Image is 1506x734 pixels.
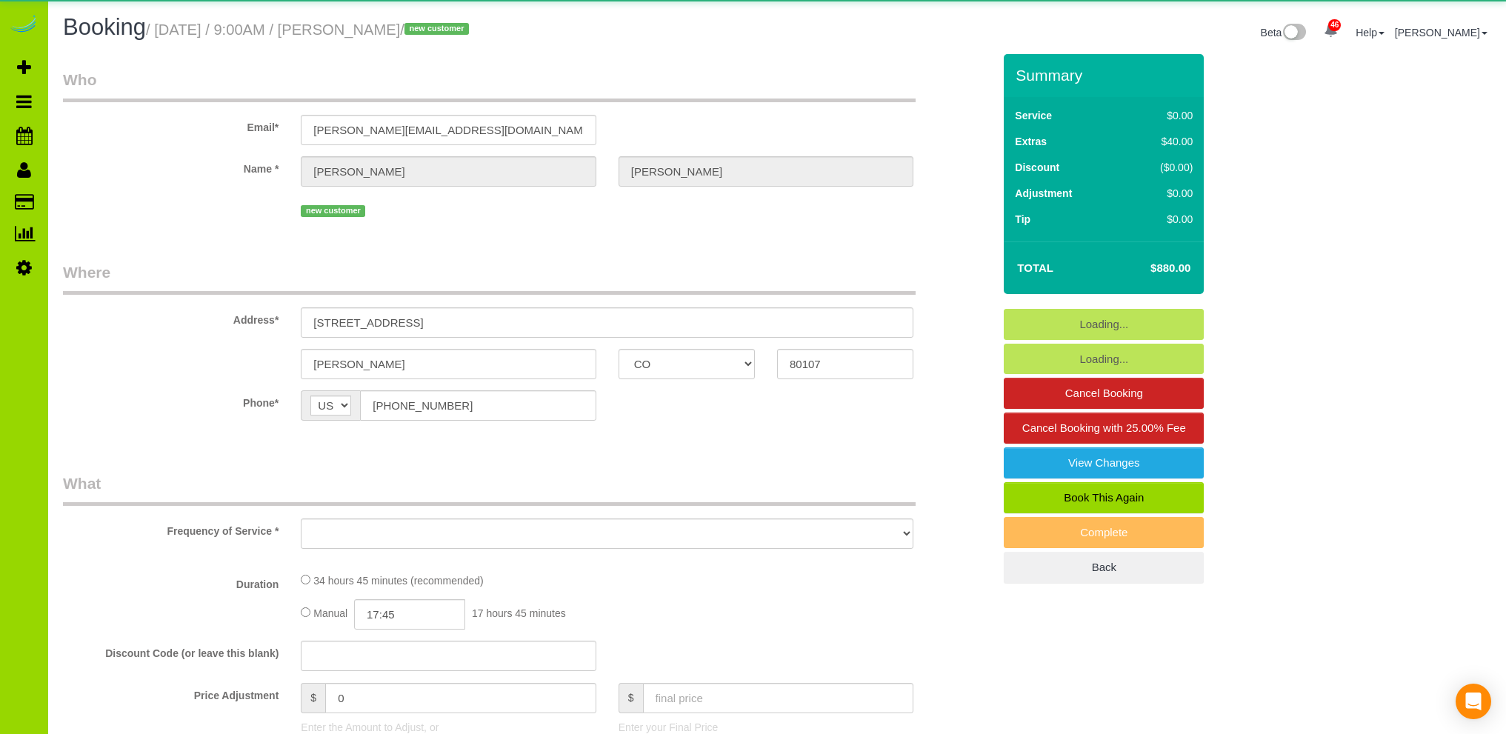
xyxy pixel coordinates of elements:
[619,156,913,187] input: Last Name*
[301,156,596,187] input: First Name*
[1129,160,1193,175] div: ($0.00)
[52,572,290,592] label: Duration
[52,390,290,410] label: Phone*
[404,23,469,35] span: new customer
[301,205,365,217] span: new customer
[1015,160,1059,175] label: Discount
[301,683,325,713] span: $
[1129,186,1193,201] div: $0.00
[146,21,473,38] small: / [DATE] / 9:00AM / [PERSON_NAME]
[1015,134,1047,149] label: Extras
[1356,27,1385,39] a: Help
[9,15,39,36] img: Automaid Logo
[63,473,916,506] legend: What
[52,641,290,661] label: Discount Code (or leave this blank)
[1129,212,1193,227] div: $0.00
[1015,212,1030,227] label: Tip
[1129,108,1193,123] div: $0.00
[1022,421,1186,434] span: Cancel Booking with 25.00% Fee
[301,349,596,379] input: City*
[643,683,914,713] input: final price
[400,21,473,38] span: /
[52,156,290,176] label: Name *
[777,349,913,379] input: Zip Code*
[313,607,347,619] span: Manual
[1004,552,1204,583] a: Back
[1015,186,1072,201] label: Adjustment
[1129,134,1193,149] div: $40.00
[1316,15,1345,47] a: 46
[1395,27,1487,39] a: [PERSON_NAME]
[52,115,290,135] label: Email*
[52,307,290,327] label: Address*
[1004,413,1204,444] a: Cancel Booking with 25.00% Fee
[1328,19,1341,31] span: 46
[1282,24,1306,43] img: New interface
[1106,262,1190,275] h4: $880.00
[63,14,146,40] span: Booking
[63,261,916,295] legend: Where
[1017,261,1053,274] strong: Total
[1004,378,1204,409] a: Cancel Booking
[472,607,566,619] span: 17 hours 45 minutes
[52,683,290,703] label: Price Adjustment
[52,518,290,538] label: Frequency of Service *
[1004,447,1204,478] a: View Changes
[1456,684,1491,719] div: Open Intercom Messenger
[63,69,916,102] legend: Who
[301,115,596,145] input: Email*
[313,575,484,587] span: 34 hours 45 minutes (recommended)
[1004,482,1204,513] a: Book This Again
[1016,67,1196,84] h3: Summary
[360,390,596,421] input: Phone*
[1015,108,1052,123] label: Service
[619,683,643,713] span: $
[1261,27,1307,39] a: Beta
